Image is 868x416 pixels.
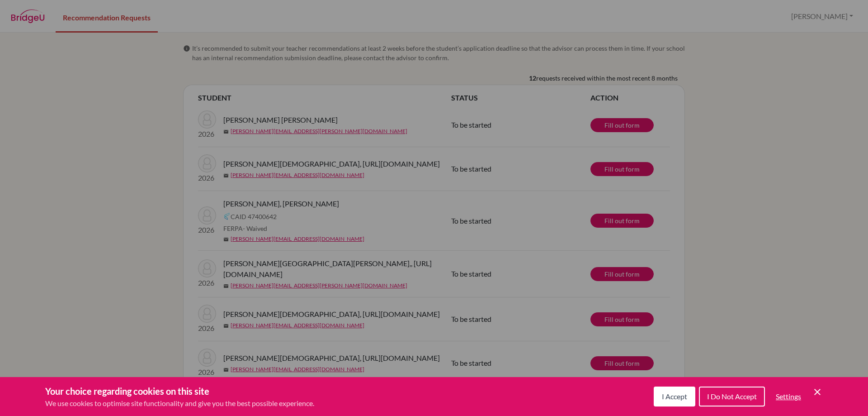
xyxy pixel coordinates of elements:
button: I Do Not Accept [699,387,765,406]
button: Save and close [812,387,823,397]
button: I Accept [654,387,695,406]
button: Settings [769,387,808,406]
span: I Accept [662,392,687,401]
span: I Do Not Accept [707,392,757,401]
h3: Your choice regarding cookies on this site [45,384,314,398]
p: We use cookies to optimise site functionality and give you the best possible experience. [45,398,314,409]
span: Settings [776,392,801,401]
